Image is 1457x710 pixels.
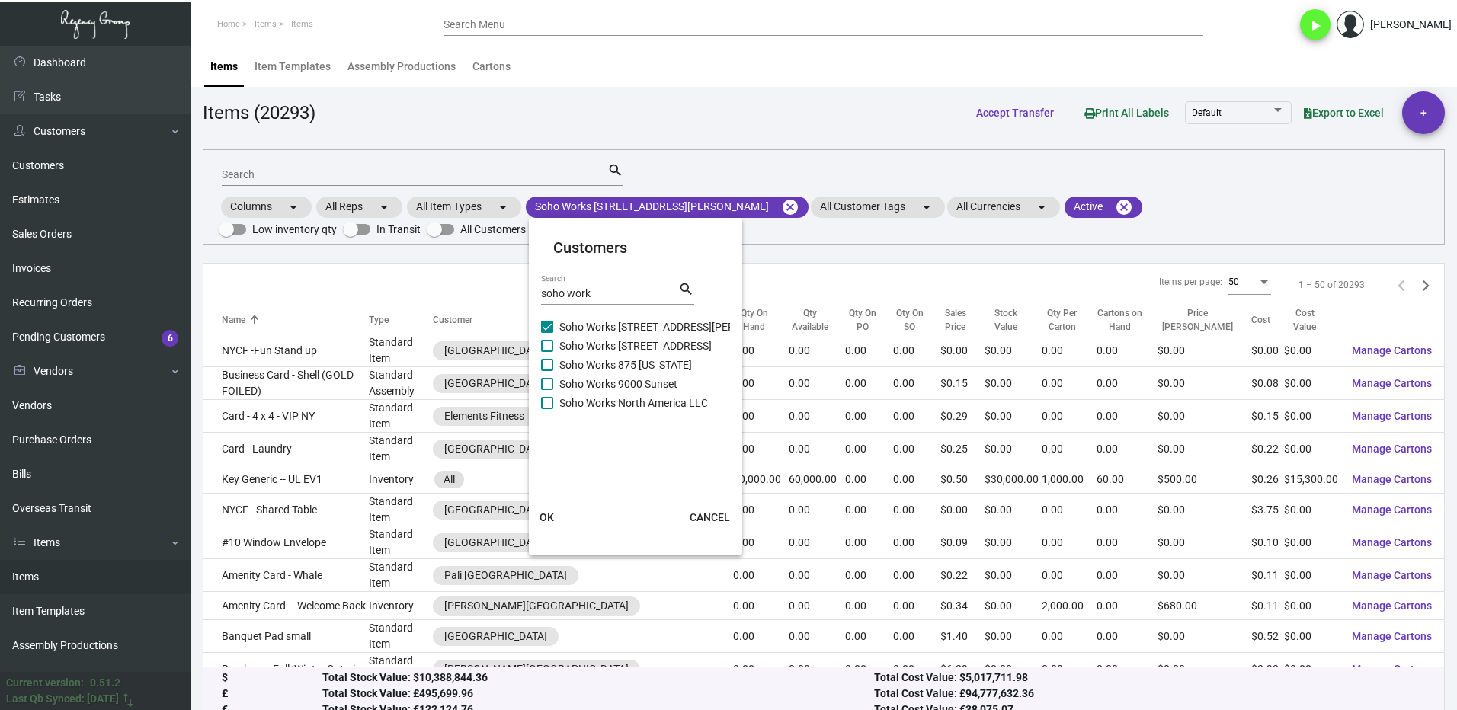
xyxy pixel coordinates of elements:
span: Soho Works North America LLC [559,394,708,412]
span: Soho Works 9000 Sunset [559,375,677,393]
div: Current version: [6,675,84,691]
span: Soho Works 875 [US_STATE] [559,356,692,374]
span: CANCEL [690,511,730,523]
mat-card-title: Customers [553,236,718,259]
mat-icon: search [678,280,694,299]
div: 0.51.2 [90,675,120,691]
span: OK [540,511,554,523]
span: Soho Works [STREET_ADDRESS] [559,337,712,355]
button: OK [523,504,572,531]
div: Last Qb Synced: [DATE] [6,691,119,707]
button: CANCEL [677,504,742,531]
span: Soho Works [STREET_ADDRESS][PERSON_NAME] [559,318,793,336]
